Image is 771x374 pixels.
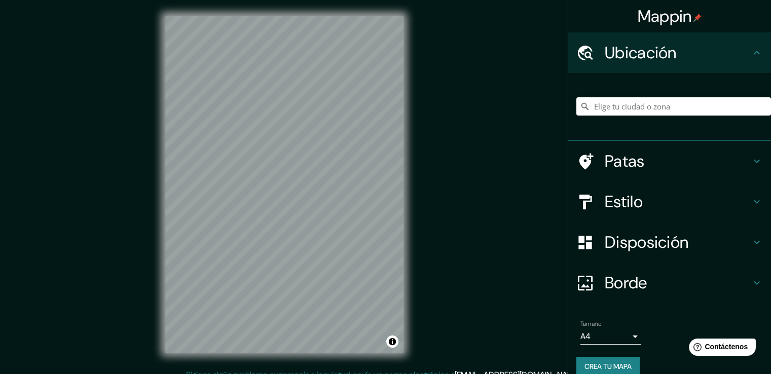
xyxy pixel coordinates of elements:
div: Estilo [568,181,771,222]
font: Crea tu mapa [584,362,632,371]
input: Elige tu ciudad o zona [576,97,771,116]
font: Mappin [638,6,692,27]
font: Borde [605,272,647,293]
div: Disposición [568,222,771,263]
div: Ubicación [568,32,771,73]
img: pin-icon.png [693,14,702,22]
div: Borde [568,263,771,303]
font: Estilo [605,191,643,212]
font: Ubicación [605,42,677,63]
font: Tamaño [580,320,601,328]
iframe: Lanzador de widgets de ayuda [681,334,760,363]
font: A4 [580,331,591,342]
font: Disposición [605,232,688,253]
div: A4 [580,328,641,345]
canvas: Mapa [165,16,403,353]
font: Patas [605,151,645,172]
button: Activar o desactivar atribución [386,335,398,348]
div: Patas [568,141,771,181]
